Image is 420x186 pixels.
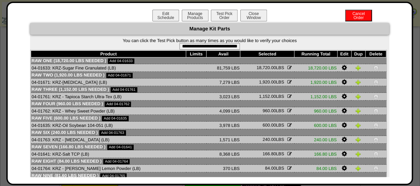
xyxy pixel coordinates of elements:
[206,150,240,158] td: 8,368 LBS
[294,122,337,129] td: 600.00 LBS
[31,144,386,150] td: Raw Seven (166.80 LBS needed )
[263,123,284,128] span: LBS
[356,65,361,70] img: Duplicate Item
[373,94,379,99] img: Delete Item
[294,51,337,57] th: Running Total
[211,10,238,21] button: Test PickOrder
[356,166,361,171] img: Duplicate Item
[366,51,386,57] th: Delete
[31,115,386,122] td: Raw Five (600.00 LBS needed )
[206,107,240,115] td: 4,099 LBS
[240,10,267,21] button: CloseWindow
[263,123,276,128] span: 600.00
[206,64,240,72] td: 81,759 LBS
[31,165,186,172] td: 04-01764: KRZ - [PERSON_NAME] Lemon Powder (LB)
[206,136,240,144] td: 1,571 LBS
[108,58,134,64] a: Add 04-01633
[31,51,186,57] th: Product
[31,93,186,101] td: 04-01761: KRZ - Tapioca Starch Ultra-Tex (LB)
[31,129,386,136] td: Raw Six (240.00 LBS needed )
[294,165,337,172] td: 84.00 LBS
[263,151,284,156] span: LBS
[356,151,361,157] img: Duplicate Item
[294,107,337,115] td: 960.00 LBS
[373,166,379,171] img: Delete Item
[31,158,386,165] td: Raw Eight (84.00 LBS needed )
[294,78,337,86] td: 1,920.00 LBS
[356,137,361,142] img: Duplicate Item
[373,79,379,85] img: Delete Item
[182,10,208,21] button: ManageProducts
[373,137,379,142] img: Delete Item
[373,65,379,70] img: Delete Item
[240,15,268,20] a: CloseWindow
[356,123,361,128] img: Duplicate Item
[356,94,361,99] img: Duplicate Item
[31,86,386,93] td: Raw Three (1,152.00 LBS needed )
[240,51,294,57] th: Selected
[31,172,386,179] td: Raw Nine (81.60 LBS needed )
[351,51,366,57] th: Dup
[206,51,240,57] th: Avail
[30,23,389,35] div: Manage Kit Parts
[263,108,284,113] span: LBS
[103,159,130,164] a: Add 04-01764
[263,137,284,142] span: LBS
[265,166,284,171] span: LBS
[186,51,206,57] th: Limits
[105,102,131,107] a: Add 04-01762
[259,79,276,84] span: 1,920.00
[30,38,389,50] form: You can click the Test Pick button as many times as you would like to verify your choices
[337,51,352,57] th: Edit
[356,108,361,114] img: Duplicate Item
[31,150,186,158] td: 04-01641: KRZ-Salt TCP (LB)
[259,79,284,84] span: LBS
[265,166,276,171] span: 84.00
[107,145,134,150] a: Add 04-01641
[263,151,276,156] span: 166.80
[206,93,240,101] td: 3,023 LBS
[206,122,240,129] td: 3,978 LBS
[294,150,337,158] td: 166.80 LBS
[31,101,386,107] td: Raw Four (960.00 LBS needed )
[102,116,128,121] a: Add 04-01635
[373,108,379,114] img: Delete Item
[31,107,186,115] td: 04-01762: KRZ - Whey Sweet Powder (LB)
[111,87,137,92] a: Add 04-01761
[257,65,284,70] span: LBS
[294,64,337,72] td: 18,720.00 LBS
[263,108,276,113] span: 960.00
[31,122,186,129] td: 04-01635: KRZ-Oil Soybean 104-051 (LB)
[373,151,379,157] img: Delete Item
[257,65,276,70] span: 18,720.00
[263,137,276,142] span: 240.00
[99,130,126,136] a: Add 04-01763
[206,78,240,86] td: 7,279 LBS
[206,165,240,172] td: 370 LBS
[31,136,186,144] td: 04-01763: KRZ - [MEDICAL_DATA] (LB)
[31,78,186,86] td: 04-01671: KRZ-[MEDICAL_DATA] (LB)
[259,94,276,99] span: 1,152.00
[259,94,284,99] span: LBS
[356,79,361,85] img: Duplicate Item
[294,136,337,144] td: 240.00 LBS
[100,173,127,179] a: Add 04-01765
[31,57,386,64] td: Raw One (18,720.00 LBS needed )
[152,10,179,21] button: EditSchedule
[106,73,133,78] a: Add 04-01671
[294,93,337,101] td: 1,152.00 LBS
[31,72,386,78] td: Raw Two (1,920.00 LBS needed )
[373,123,379,128] img: Delete Item
[345,10,372,21] button: CancelOrder
[31,64,186,72] td: 04-01633: KRZ-Sugar Fine Granulated (LB)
